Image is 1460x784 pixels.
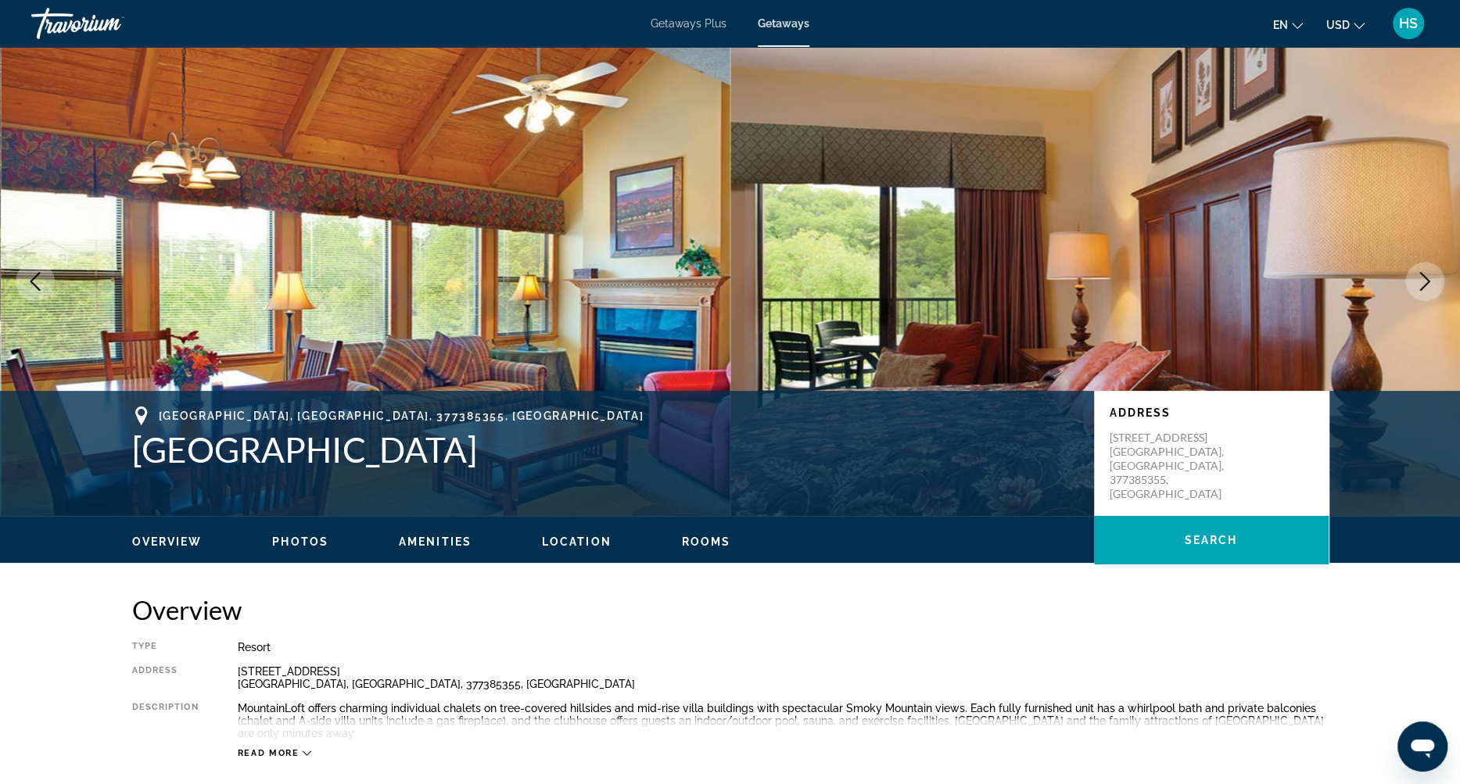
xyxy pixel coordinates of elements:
button: Previous image [16,262,55,301]
span: Location [542,535,612,548]
span: Amenities [399,535,472,548]
div: Resort [238,641,1329,653]
a: Getaways Plus [651,17,726,30]
button: Amenities [399,535,472,549]
h1: [GEOGRAPHIC_DATA] [132,429,1078,470]
span: Search [1185,534,1238,546]
p: Address [1110,406,1313,419]
div: Address [132,665,199,690]
span: Rooms [682,535,731,548]
div: Type [132,641,199,653]
div: [STREET_ADDRESS] [GEOGRAPHIC_DATA], [GEOGRAPHIC_DATA], 377385355, [GEOGRAPHIC_DATA] [238,665,1329,690]
button: Read more [238,747,312,759]
button: Change language [1273,13,1303,36]
span: en [1273,19,1288,31]
span: Read more [238,748,300,758]
a: Travorium [31,3,188,44]
button: Search [1094,516,1329,564]
iframe: Button to launch messaging window [1397,721,1447,771]
div: MountainLoft offers charming individual chalets on tree-covered hillsides and mid-rise villa buil... [238,702,1329,739]
button: Photos [272,535,328,549]
span: [GEOGRAPHIC_DATA], [GEOGRAPHIC_DATA], 377385355, [GEOGRAPHIC_DATA] [159,410,644,422]
button: Location [542,535,612,549]
p: [STREET_ADDRESS] [GEOGRAPHIC_DATA], [GEOGRAPHIC_DATA], 377385355, [GEOGRAPHIC_DATA] [1110,431,1235,501]
button: Rooms [682,535,731,549]
button: Next image [1405,262,1444,301]
button: Overview [132,535,203,549]
h2: Overview [132,594,1329,625]
button: Change currency [1326,13,1365,36]
span: Overview [132,535,203,548]
span: HS [1399,16,1418,31]
button: User Menu [1388,7,1429,40]
span: USD [1326,19,1350,31]
div: Description [132,702,199,739]
a: Getaways [758,17,809,30]
span: Photos [272,535,328,548]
